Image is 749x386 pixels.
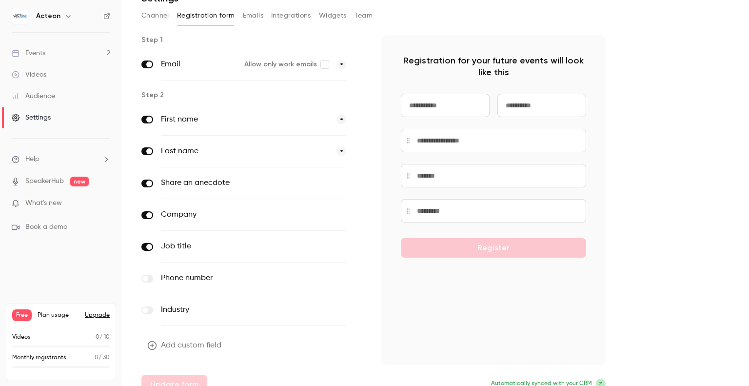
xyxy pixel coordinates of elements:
[12,353,66,362] p: Monthly registrants
[401,55,586,78] p: Registration for your future events will look like this
[161,177,306,189] label: Share an anecdote
[70,177,89,186] span: new
[141,336,229,355] button: Add custom field
[85,311,110,319] button: Upgrade
[161,241,306,252] label: Job title
[25,198,62,208] span: What's new
[96,334,99,340] span: 0
[161,304,306,316] label: Industry
[12,91,55,101] div: Audience
[38,311,79,319] span: Plan usage
[25,154,39,164] span: Help
[161,145,329,157] label: Last name
[25,176,64,186] a: SpeakerHub
[12,70,46,80] div: Videos
[177,8,235,23] button: Registration form
[12,113,51,122] div: Settings
[161,59,237,70] label: Email
[319,8,347,23] button: Widgets
[271,8,311,23] button: Integrations
[161,114,329,125] label: First name
[36,11,60,21] h6: Acteon
[161,209,306,221] label: Company
[12,8,28,24] img: Acteon
[141,8,169,23] button: Channel
[25,222,67,232] span: Book a demo
[244,60,329,69] label: Allow only work emails
[96,333,110,342] p: / 10
[95,353,110,362] p: / 30
[12,48,45,58] div: Events
[141,35,366,45] p: Step 1
[12,333,31,342] p: Videos
[161,272,306,284] label: Phone number
[12,309,32,321] span: Free
[12,154,110,164] li: help-dropdown-opener
[355,8,373,23] button: Team
[95,355,99,361] span: 0
[243,8,263,23] button: Emails
[141,90,366,100] p: Step 2
[99,199,110,208] iframe: Noticeable Trigger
